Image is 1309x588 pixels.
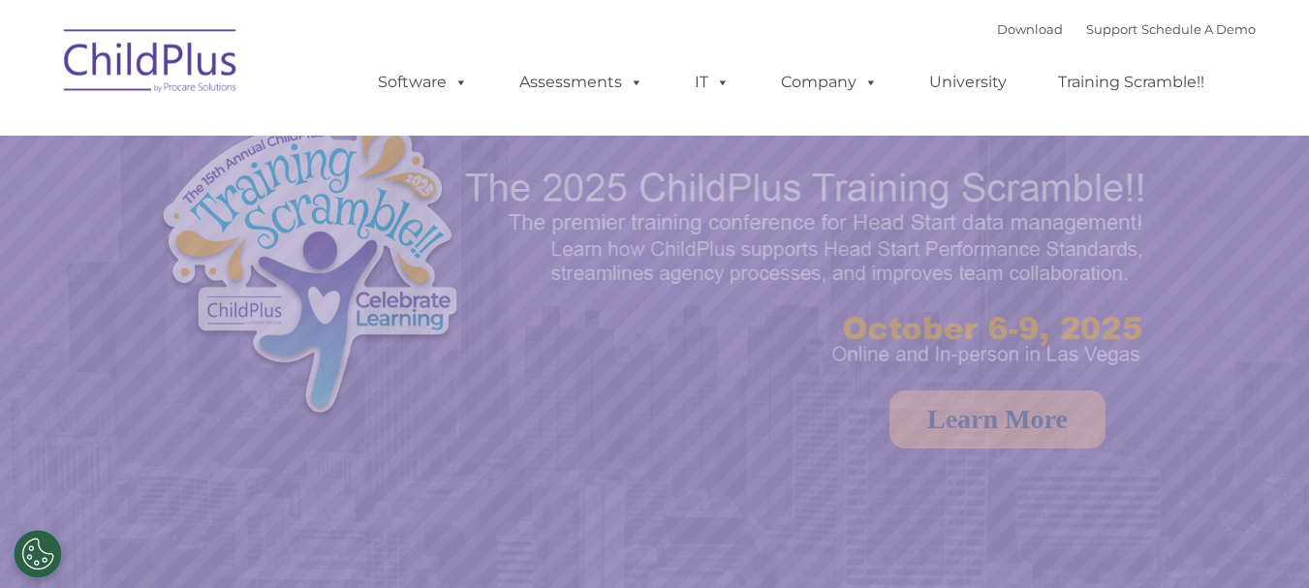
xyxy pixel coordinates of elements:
[997,21,1063,37] a: Download
[910,63,1026,102] a: University
[500,63,663,102] a: Assessments
[997,21,1256,37] font: |
[762,63,897,102] a: Company
[54,15,248,112] img: ChildPlus by Procare Solutions
[889,390,1106,449] a: Learn More
[675,63,749,102] a: IT
[1039,63,1224,102] a: Training Scramble!!
[1141,21,1256,37] a: Schedule A Demo
[358,63,487,102] a: Software
[1086,21,1138,37] a: Support
[14,530,62,578] button: Cookies Settings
